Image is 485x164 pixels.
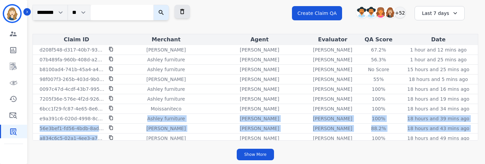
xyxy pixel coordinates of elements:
[407,105,469,112] p: 18 hours and 34 mins ago
[363,56,394,63] div: 56.3 %
[415,6,465,20] div: Last 7 days
[146,46,186,53] p: [PERSON_NAME]
[313,56,352,63] p: [PERSON_NAME]
[147,56,185,63] p: Ashley furniture
[363,105,394,112] div: 100 %
[313,125,352,132] p: [PERSON_NAME]
[313,96,352,102] p: [PERSON_NAME]
[240,105,279,112] p: [PERSON_NAME]
[410,46,467,53] p: 1 hour and 12 mins ago
[4,5,20,22] img: Bordered avatar
[146,76,186,83] p: [PERSON_NAME]
[400,36,477,44] div: Date
[407,66,469,73] p: 15 hours and 25 mins ago
[151,105,182,112] p: Moissaniteco
[363,96,394,102] div: 100 %
[363,125,394,132] div: 88.2 %
[240,76,279,83] p: [PERSON_NAME]
[213,36,305,44] div: Agent
[122,36,211,44] div: Merchant
[407,96,469,102] p: 18 hours and 19 mins ago
[240,135,279,142] p: [PERSON_NAME]
[40,115,105,122] p: e9a391c6-020d-4998-8cd9-c0b0aa3530a3
[147,66,185,73] p: Ashley furniture
[363,76,394,83] div: 55 %
[34,36,119,44] div: Claim ID
[407,115,469,122] p: 18 hours and 39 mins ago
[313,46,352,53] p: [PERSON_NAME]
[146,125,186,132] p: [PERSON_NAME]
[147,96,185,102] p: Ashley furniture
[240,125,279,132] p: [PERSON_NAME]
[313,105,352,112] p: [PERSON_NAME]
[40,46,105,53] p: d208f548-d317-40b7-93ae-3ff3274bd62d
[360,36,398,44] div: QA Score
[40,76,105,83] p: 98f007f3-265b-403d-9b07-02e0a5ef7586
[292,6,342,20] button: Create Claim QA
[40,86,105,93] p: 0097c47d-4cdf-43b7-9952-27ca95893936
[407,86,469,93] p: 18 hours and 16 mins ago
[40,96,105,102] p: 7205f36e-576e-4f2d-926c-da107ac8496d
[237,149,274,160] button: Show More
[240,86,279,93] p: [PERSON_NAME]
[147,86,185,93] p: Ashley furniture
[40,56,105,63] p: 07b489fa-960b-408d-a2c8-9e18bc00e2a5
[240,96,279,102] p: [PERSON_NAME]
[363,135,394,142] div: 100 %
[308,36,357,44] div: Evaluator
[363,86,394,93] div: 100 %
[40,66,105,73] p: b8100ad4-741b-45a4-a4d7-5f668de04e32
[313,66,352,73] p: [PERSON_NAME]
[240,115,279,122] p: [PERSON_NAME]
[40,135,105,142] p: a834c6c5-02a1-4ee3-a72b-77bc88c48074
[394,7,406,18] div: +52
[313,135,352,142] p: [PERSON_NAME]
[363,46,394,53] div: 67.2 %
[313,86,352,93] p: [PERSON_NAME]
[407,125,469,132] p: 18 hours and 43 mins ago
[313,115,352,122] p: [PERSON_NAME]
[40,125,105,132] p: 56e3bef1-fd56-4bdb-8ad5-39d7cb7cd41b
[146,135,186,142] p: [PERSON_NAME]
[409,76,468,83] p: 18 hours and 5 mins ago
[363,66,394,73] div: No Score
[40,105,105,112] p: 6bcc1f29-fc87-4e65-8e6c-15a07a542dc4
[407,135,469,142] p: 18 hours and 49 mins ago
[313,76,352,83] p: [PERSON_NAME]
[410,56,467,63] p: 1 hour and 25 mins ago
[240,56,279,63] p: [PERSON_NAME]
[147,115,185,122] p: Ashley furniture
[240,46,279,53] p: [PERSON_NAME]
[240,66,279,73] p: [PERSON_NAME]
[363,115,394,122] div: 100 %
